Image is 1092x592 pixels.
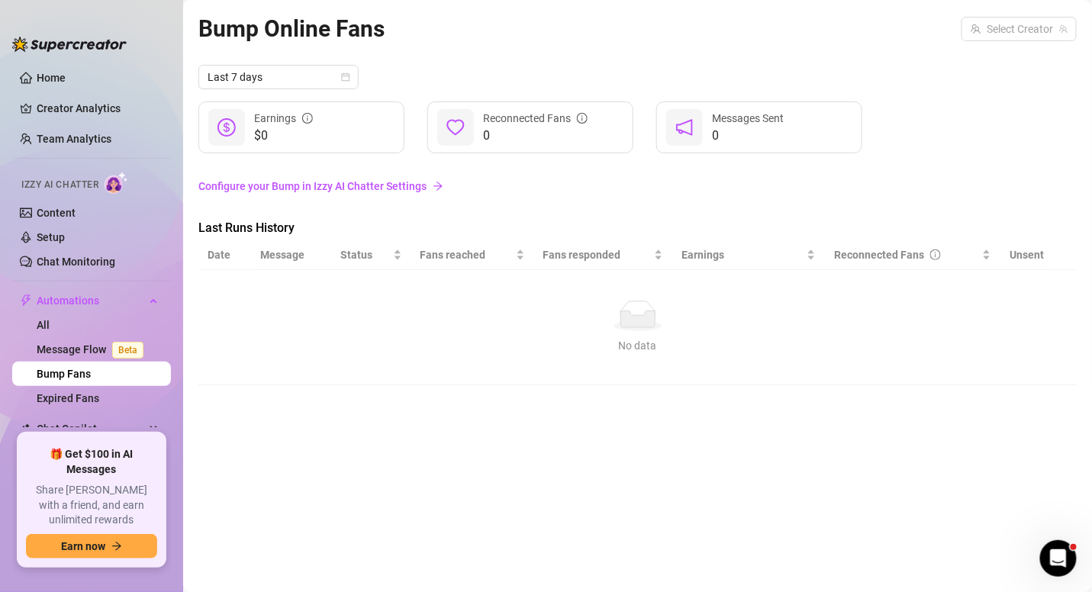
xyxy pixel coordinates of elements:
[543,246,652,263] span: Fans responded
[1040,540,1077,577] iframe: Intercom live chat
[37,368,91,380] a: Bump Fans
[672,240,825,270] th: Earnings
[681,246,804,263] span: Earnings
[208,66,350,88] span: Last 7 days
[834,246,979,263] div: Reconnected Fans
[302,113,313,124] span: info-circle
[20,423,30,434] img: Chat Copilot
[37,417,145,441] span: Chat Copilot
[37,392,99,404] a: Expired Fans
[411,240,534,270] th: Fans reached
[1000,240,1053,270] th: Unsent
[433,181,443,191] span: arrow-right
[37,207,76,219] a: Content
[254,110,313,127] div: Earnings
[483,110,588,127] div: Reconnected Fans
[254,127,313,145] span: $0
[37,319,50,331] a: All
[331,240,411,270] th: Status
[61,540,105,552] span: Earn now
[37,96,159,121] a: Creator Analytics
[675,118,694,137] span: notification
[251,240,331,270] th: Message
[214,337,1061,354] div: No data
[198,172,1077,201] a: Configure your Bump in Izzy AI Chatter Settingsarrow-right
[111,541,122,552] span: arrow-right
[105,172,128,194] img: AI Chatter
[534,240,673,270] th: Fans responded
[112,342,143,359] span: Beta
[198,11,385,47] article: Bump Online Fans
[37,231,65,243] a: Setup
[37,343,150,356] a: Message FlowBeta
[26,447,157,477] span: 🎁 Get $100 in AI Messages
[37,72,66,84] a: Home
[341,72,350,82] span: calendar
[217,118,236,137] span: dollar
[1059,24,1068,34] span: team
[446,118,465,137] span: heart
[37,256,115,268] a: Chat Monitoring
[577,113,588,124] span: info-circle
[12,37,127,52] img: logo-BBDzfeDw.svg
[712,127,784,145] span: 0
[198,219,455,237] span: Last Runs History
[37,133,111,145] a: Team Analytics
[198,178,1077,195] a: Configure your Bump in Izzy AI Chatter Settings
[21,178,98,192] span: Izzy AI Chatter
[420,246,513,263] span: Fans reached
[20,294,32,307] span: thunderbolt
[26,483,157,528] span: Share [PERSON_NAME] with a friend, and earn unlimited rewards
[340,246,390,263] span: Status
[37,288,145,313] span: Automations
[26,534,157,558] button: Earn nowarrow-right
[930,249,941,260] span: info-circle
[483,127,588,145] span: 0
[712,112,784,124] span: Messages Sent
[198,240,251,270] th: Date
